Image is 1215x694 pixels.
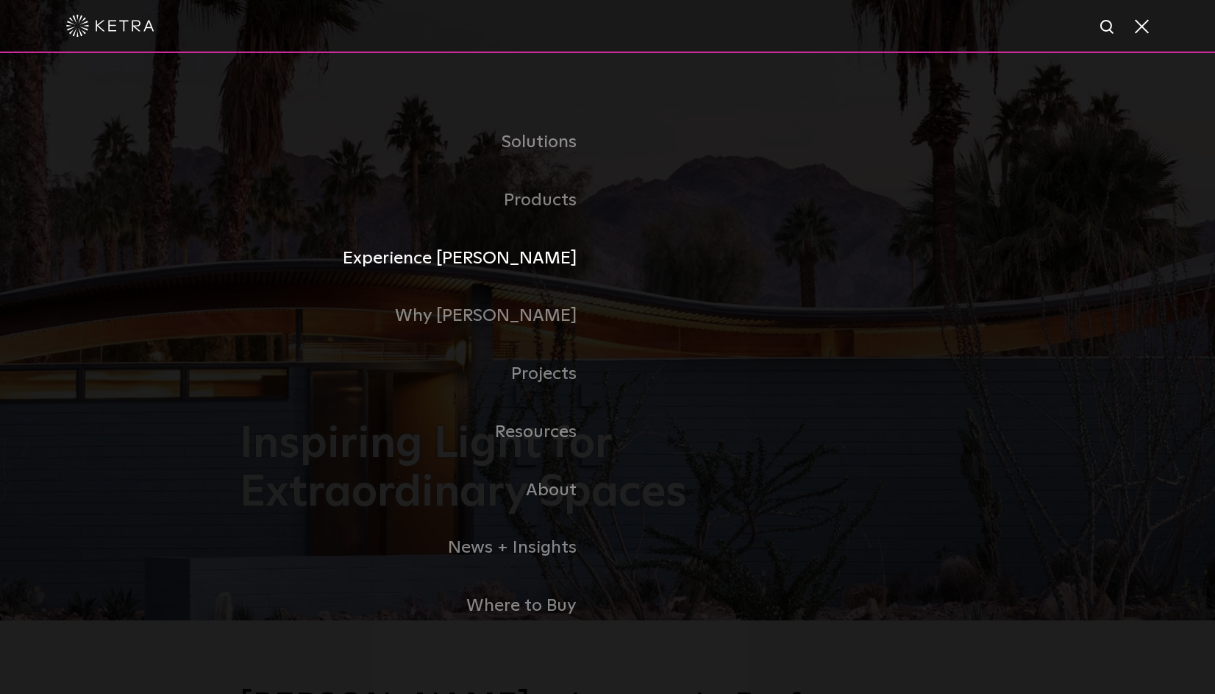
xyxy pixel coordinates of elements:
a: Projects [240,345,607,403]
img: search icon [1099,18,1117,37]
a: Where to Buy [240,577,607,635]
a: News + Insights [240,519,607,577]
div: Navigation Menu [240,113,975,635]
img: ketra-logo-2019-white [66,15,154,37]
a: About [240,461,607,520]
a: Products [240,171,607,230]
a: Solutions [240,113,607,171]
a: Why [PERSON_NAME] [240,287,607,345]
a: Experience [PERSON_NAME] [240,230,607,288]
a: Resources [240,403,607,461]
